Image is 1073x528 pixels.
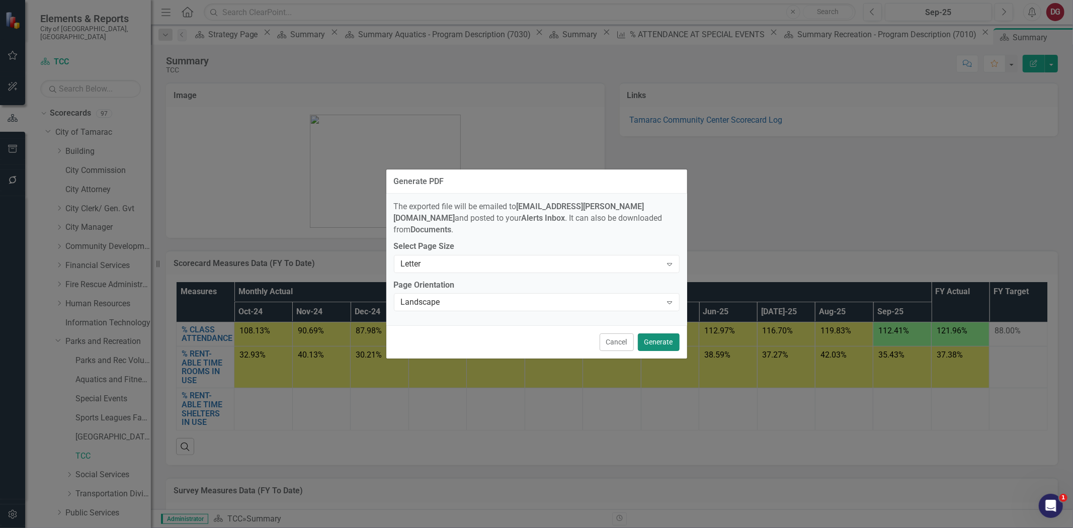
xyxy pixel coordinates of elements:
[522,213,565,223] strong: Alerts Inbox
[394,241,680,252] label: Select Page Size
[394,202,663,234] span: The exported file will be emailed to and posted to your . It can also be downloaded from .
[401,258,662,270] div: Letter
[638,333,680,351] button: Generate
[600,333,634,351] button: Cancel
[411,225,452,234] strong: Documents
[1059,494,1067,502] span: 1
[394,177,444,186] div: Generate PDF
[1039,494,1063,518] iframe: Intercom live chat
[394,280,680,291] label: Page Orientation
[401,297,662,308] div: Landscape
[394,202,644,223] strong: [EMAIL_ADDRESS][PERSON_NAME][DOMAIN_NAME]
